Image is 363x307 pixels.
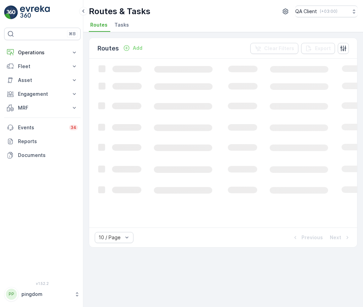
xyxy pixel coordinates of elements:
a: Events34 [4,121,81,134]
p: pingdom [21,291,71,298]
button: Export [301,43,335,54]
p: Documents [18,152,78,159]
button: Asset [4,73,81,87]
p: Events [18,124,65,131]
button: Operations [4,46,81,59]
p: QA Client [295,8,317,15]
a: Reports [4,134,81,148]
p: Next [330,234,341,241]
p: Export [315,45,331,52]
p: Routes [97,44,119,53]
p: Operations [18,49,67,56]
p: Routes & Tasks [89,6,150,17]
p: ( +03:00 ) [320,9,337,14]
p: Add [133,45,142,52]
span: Tasks [114,21,129,28]
img: logo_light-DOdMpM7g.png [20,6,50,19]
span: v 1.52.2 [4,281,81,286]
button: Add [120,44,145,52]
a: Documents [4,148,81,162]
button: QA Client(+03:00) [295,6,357,17]
p: Engagement [18,91,67,97]
button: MRF [4,101,81,115]
button: PPpingdom [4,287,81,301]
span: Routes [90,21,108,28]
p: MRF [18,104,67,111]
div: PP [6,289,17,300]
button: Engagement [4,87,81,101]
button: Clear Filters [250,43,298,54]
p: 34 [71,125,76,130]
button: Next [329,233,352,242]
button: Previous [291,233,324,242]
p: Asset [18,77,67,84]
p: Previous [301,234,323,241]
p: ⌘B [69,31,76,37]
p: Reports [18,138,78,145]
img: logo [4,6,18,19]
p: Fleet [18,63,67,70]
p: Clear Filters [264,45,294,52]
button: Fleet [4,59,81,73]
